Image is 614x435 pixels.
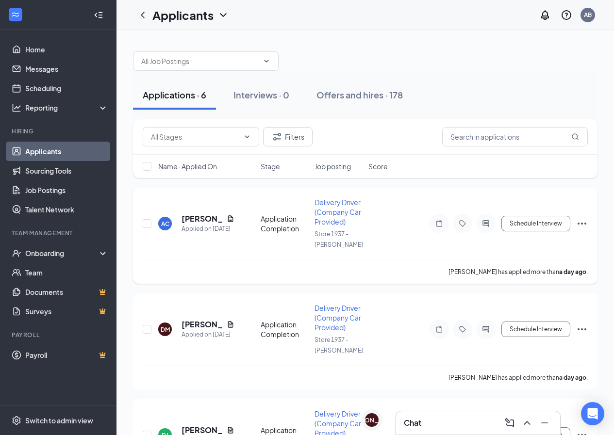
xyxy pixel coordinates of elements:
svg: Note [433,325,445,333]
svg: Collapse [94,10,103,20]
svg: Notifications [539,9,551,21]
svg: ComposeMessage [504,417,515,429]
svg: QuestionInfo [561,9,572,21]
h5: [PERSON_NAME] [182,319,223,330]
div: Application Completion [261,320,309,339]
div: Interviews · 0 [233,89,289,101]
span: Delivery Driver (Company Car Provided) [315,304,361,332]
div: AB [584,11,592,19]
div: [PERSON_NAME] [347,416,397,424]
div: DM [161,325,170,334]
svg: Settings [12,416,21,425]
svg: ChevronDown [243,133,251,141]
span: Store 1937 - [PERSON_NAME] [315,336,363,354]
p: [PERSON_NAME] has applied more than . [448,373,588,382]
svg: Document [227,321,234,328]
a: Team [25,263,108,282]
a: DocumentsCrown [25,282,108,302]
p: [PERSON_NAME] has applied more than . [448,268,588,276]
svg: Filter [271,131,283,143]
a: Applicants [25,142,108,161]
a: Talent Network [25,200,108,219]
span: Delivery Driver (Company Car Provided) [315,198,361,226]
svg: ActiveChat [480,220,492,227]
button: Schedule Interview [501,322,570,337]
button: Filter Filters [263,127,313,146]
b: a day ago [559,268,586,275]
h1: Applicants [152,7,214,23]
h3: Chat [404,418,421,428]
svg: Minimize [539,417,550,429]
svg: Note [433,220,445,227]
b: a day ago [559,374,586,381]
span: Name · Applied On [158,161,217,171]
div: Applied on [DATE] [182,224,234,234]
div: Applied on [DATE] [182,330,234,339]
span: Score [368,161,388,171]
a: Sourcing Tools [25,161,108,180]
div: AC [161,220,169,228]
div: Team Management [12,229,106,237]
div: Applications · 6 [143,89,206,101]
svg: ChevronUp [521,417,533,429]
svg: WorkstreamLogo [11,10,20,19]
a: Messages [25,59,108,79]
div: Offers and hires · 178 [316,89,403,101]
h5: [PERSON_NAME] [182,213,223,224]
div: Payroll [12,331,106,339]
span: Store 1937 - [PERSON_NAME] [315,230,363,248]
div: Application Completion [261,214,309,233]
a: Home [25,40,108,59]
svg: Ellipses [576,218,588,229]
div: Open Intercom Messenger [581,402,604,425]
button: ChevronUp [519,415,535,431]
div: Hiring [12,127,106,135]
button: Minimize [537,415,552,431]
svg: Ellipses [576,323,588,335]
svg: ChevronDown [263,57,270,65]
a: SurveysCrown [25,302,108,321]
div: Switch to admin view [25,416,93,425]
input: All Stages [151,131,239,142]
a: Job Postings [25,180,108,200]
span: Stage [261,161,280,171]
svg: UserCheck [12,248,21,258]
div: Onboarding [25,248,100,258]
svg: Document [227,426,234,434]
svg: MagnifyingGlass [571,133,579,141]
svg: Tag [457,220,468,227]
svg: Document [227,215,234,223]
button: ComposeMessage [502,415,517,431]
span: Job posting [315,161,351,171]
svg: ChevronLeft [137,9,149,21]
a: PayrollCrown [25,345,108,365]
input: Search in applications [442,127,588,146]
svg: Tag [457,325,468,333]
input: All Job Postings [141,56,259,66]
a: Scheduling [25,79,108,98]
svg: ActiveChat [480,325,492,333]
div: Reporting [25,103,109,113]
svg: Analysis [12,103,21,113]
svg: ChevronDown [217,9,229,21]
button: Schedule Interview [501,216,570,231]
